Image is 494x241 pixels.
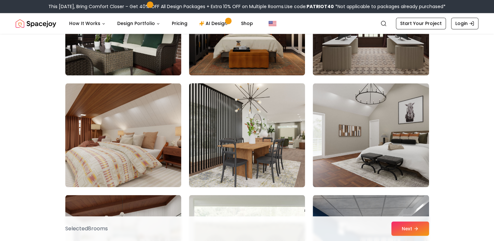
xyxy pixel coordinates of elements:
[307,3,334,10] b: PATRIOT40
[334,3,446,10] span: *Not applicable to packages already purchased*
[313,83,429,187] img: Room room-30
[16,13,478,34] nav: Global
[16,17,56,30] a: Spacejoy
[48,3,446,10] div: This [DATE], Bring Comfort Closer – Get 40% OFF All Design Packages + Extra 10% OFF on Multiple R...
[65,225,108,233] p: Selected 8 room s
[65,83,181,187] img: Room room-28
[451,18,478,29] a: Login
[236,17,258,30] a: Shop
[269,19,276,27] img: United States
[186,81,308,190] img: Room room-29
[16,17,56,30] img: Spacejoy Logo
[167,17,193,30] a: Pricing
[396,18,446,29] a: Start Your Project
[64,17,258,30] nav: Main
[194,17,234,30] a: AI Design
[285,3,334,10] span: Use code:
[391,222,429,236] button: Next
[112,17,165,30] button: Design Portfolio
[64,17,111,30] button: How It Works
